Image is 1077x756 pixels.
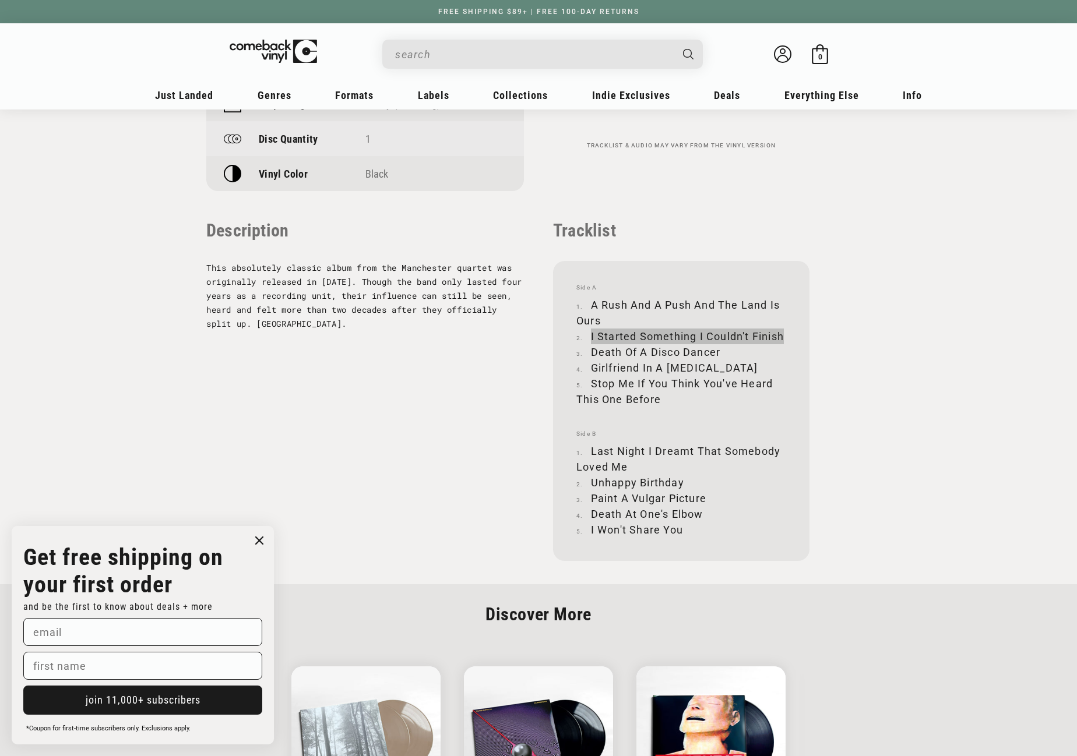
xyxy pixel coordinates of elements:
[259,168,308,180] p: Vinyl Color
[26,725,191,732] span: *Coupon for first-time subscribers only. Exclusions apply.
[592,89,670,101] span: Indie Exclusives
[576,360,786,376] li: Girlfriend In A [MEDICAL_DATA]
[576,475,786,490] li: Unhappy Birthday
[427,8,651,16] a: FREE SHIPPING $89+ | FREE 100-DAY RETURNS
[818,52,822,61] span: 0
[576,430,786,437] span: Side B
[576,376,786,407] li: Stop Me If You Think You've Heard This One Before
[576,506,786,522] li: Death At One's Elbow
[365,133,371,145] span: 1
[903,89,922,101] span: Info
[576,522,786,538] li: I Won't Share You
[258,89,291,101] span: Genres
[673,40,705,69] button: Search
[206,261,524,331] p: This absolutely classic album from the Manchester quartet was originally released in [DATE]. Thou...
[23,652,262,680] input: first name
[155,89,213,101] span: Just Landed
[395,43,671,66] input: When autocomplete results are available use up and down arrows to review and enter to select
[382,40,703,69] div: Search
[206,220,524,241] p: Description
[553,142,809,149] p: Tracklist & audio may vary from the vinyl version
[493,89,548,101] span: Collections
[553,220,809,241] p: Tracklist
[23,618,262,646] input: email
[576,297,786,328] li: A Rush And A Push And The Land Is Ours
[23,686,262,715] button: join 11,000+ subscribers
[576,344,786,360] li: Death Of A Disco Dancer
[251,532,268,549] button: Close dialog
[576,443,786,475] li: Last Night I Dreamt That Somebody Loved Me
[784,89,859,101] span: Everything Else
[576,284,786,291] span: Side A
[418,89,449,101] span: Labels
[259,133,318,145] p: Disc Quantity
[23,601,213,612] span: and be the first to know about deals + more
[23,543,223,598] strong: Get free shipping on your first order
[335,89,374,101] span: Formats
[576,490,786,506] li: Paint A Vulgar Picture
[714,89,740,101] span: Deals
[365,168,389,180] span: Black
[576,328,786,344] li: I Started Something I Couldn't Finish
